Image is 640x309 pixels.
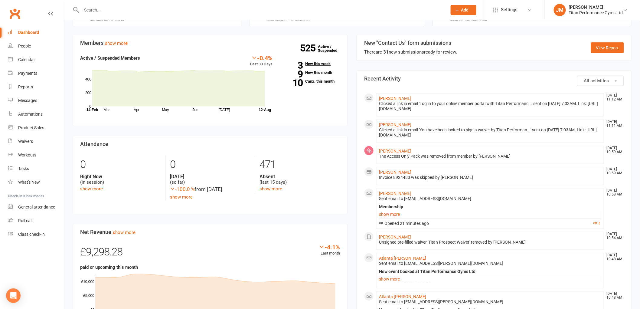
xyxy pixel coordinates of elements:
[379,170,411,175] a: [PERSON_NAME]
[379,149,411,153] a: [PERSON_NAME]
[80,229,340,235] h3: Net Revenue
[80,174,161,185] div: (in session)
[604,189,624,196] time: [DATE] 10:58 AM
[8,107,64,121] a: Automations
[364,40,457,46] h3: New "Contact Us" form submissions
[80,186,103,192] a: show more
[80,174,161,179] strong: Right Now
[80,141,340,147] h3: Attendance
[18,57,35,62] div: Calendar
[591,42,624,53] a: View Report
[383,49,389,55] strong: 31
[7,6,22,21] a: Clubworx
[18,30,39,35] div: Dashboard
[8,228,64,241] a: Class kiosk mode
[282,71,340,74] a: 9New this month
[170,186,194,192] span: -100.0 %
[604,120,624,128] time: [DATE] 11:11 AM
[170,174,250,179] strong: [DATE]
[379,204,601,209] div: Membership
[569,10,623,15] div: Titan Performance Gyms Ltd
[8,135,64,148] a: Waivers
[379,154,601,159] div: The Access Only Pack was removed from member by [PERSON_NAME]
[364,76,624,82] h3: Recent Activity
[604,232,624,240] time: [DATE] 10:54 AM
[451,5,476,15] button: Add
[18,205,55,209] div: General attendance
[577,76,624,86] button: All activities
[105,41,128,46] a: show more
[379,261,504,266] span: Sent email to [EMAIL_ADDRESS][PERSON_NAME][DOMAIN_NAME]
[170,194,193,200] a: show more
[379,240,601,245] div: Unsigned pre-filled waiver 'Titan Prospect Waiver' removed by [PERSON_NAME]
[379,235,411,239] a: [PERSON_NAME]
[379,96,411,101] a: [PERSON_NAME]
[379,294,426,299] a: Atlanta [PERSON_NAME]
[8,121,64,135] a: Product Sales
[260,186,282,192] a: show more
[282,70,303,79] strong: 9
[6,288,21,303] div: Open Intercom Messenger
[379,175,601,180] div: Invoice 8924483 was skipped by [PERSON_NAME]
[8,94,64,107] a: Messages
[8,200,64,214] a: General attendance kiosk mode
[569,5,623,10] div: [PERSON_NAME]
[80,156,161,174] div: 0
[604,253,624,261] time: [DATE] 10:48 AM
[379,256,426,261] a: Atlanta [PERSON_NAME]
[604,292,624,300] time: [DATE] 10:48 AM
[260,174,340,185] div: (last 15 days)
[379,210,601,219] a: show more
[8,26,64,39] a: Dashboard
[379,122,411,127] a: [PERSON_NAME]
[250,54,273,61] div: -0.4%
[18,71,37,76] div: Payments
[170,156,250,174] div: 0
[8,214,64,228] a: Roll call
[318,40,344,57] a: 525Active / Suspended
[379,191,411,196] a: [PERSON_NAME]
[379,221,429,226] span: Opened 21 minutes ago
[250,54,273,67] div: Last 30 Days
[260,174,340,179] strong: Absent
[379,196,471,201] span: Sent email to [EMAIL_ADDRESS][DOMAIN_NAME]
[80,55,140,61] strong: Active / Suspended Members
[379,127,601,138] div: Clicked a link in email 'You have been invited to sign a waiver by Titan Performan...' sent on [D...
[593,221,601,226] button: 1
[379,299,504,304] span: Sent email to [EMAIL_ADDRESS][PERSON_NAME][DOMAIN_NAME]
[604,94,624,101] time: [DATE] 11:12 AM
[18,125,44,130] div: Product Sales
[282,78,303,87] strong: 10
[379,269,601,274] div: New event booked at Titan Performance Gyms Ltd
[584,78,609,84] span: All activities
[461,8,469,12] span: Add
[379,275,601,283] a: show more
[8,39,64,53] a: People
[80,6,443,14] input: Search...
[8,176,64,189] a: What's New
[300,44,318,53] strong: 525
[170,185,250,193] div: from [DATE]
[379,101,601,111] div: Clicked a link in email 'Log in to your online member portal with Titan Performanc...' sent on [D...
[80,40,340,46] h3: Members
[18,139,33,144] div: Waivers
[18,84,33,89] div: Reports
[501,3,518,17] span: Settings
[113,230,136,235] a: show more
[8,80,64,94] a: Reports
[80,244,340,264] div: £9,298.28
[170,174,250,185] div: (so far)
[8,53,64,67] a: Calendar
[282,61,303,70] strong: 3
[282,62,340,66] a: 3New this week
[18,98,37,103] div: Messages
[318,244,340,250] div: -4.1%
[18,44,31,48] div: People
[604,146,624,154] time: [DATE] 10:59 AM
[318,244,340,257] div: Last month
[260,156,340,174] div: 471
[8,162,64,176] a: Tasks
[18,232,45,237] div: Class check-in
[18,180,40,185] div: What's New
[80,265,138,270] strong: paid or upcoming this month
